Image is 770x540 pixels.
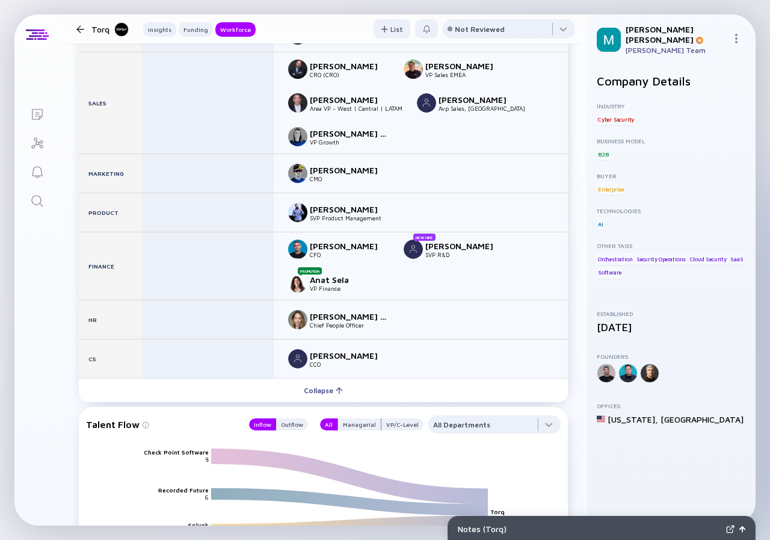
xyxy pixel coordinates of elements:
[597,402,746,409] div: Offices
[731,34,741,43] img: Menu
[288,127,307,146] img: Natasha (Wright) Fulbright picture
[626,46,727,55] div: [PERSON_NAME] Team
[597,207,746,214] div: Technologies
[597,321,746,334] div: [DATE]
[143,23,176,36] div: Insights
[14,185,60,214] a: Search
[597,267,622,279] div: Software
[143,22,176,37] button: Insights
[215,23,256,36] div: Workforce
[310,105,402,112] div: Area VP - West | Central | LATAM
[374,19,410,39] button: List
[310,138,389,146] div: VP Growth
[310,214,389,222] div: SVP Product Management
[215,22,256,37] button: Workforce
[188,521,209,529] text: Splunk
[86,415,237,433] div: Talent Flow
[597,137,746,144] div: Business Model
[597,242,746,249] div: Other Tags
[490,508,505,515] text: Torq
[310,285,389,292] div: VP Finance
[179,22,213,37] button: Funding
[597,415,605,423] img: United States Flag
[205,494,209,501] text: 6
[310,311,389,321] div: [PERSON_NAME] [PERSON_NAME]
[144,449,209,456] text: Check Point Software
[79,193,141,232] div: Product
[626,24,727,45] div: [PERSON_NAME] [PERSON_NAME]
[729,253,744,265] div: SaaS
[310,275,389,285] div: Anat Sela
[597,102,746,110] div: Industry
[288,164,307,183] img: Don Jeter picture
[310,71,389,78] div: CRO (CRO)
[310,128,389,138] div: [PERSON_NAME] ([PERSON_NAME]) [PERSON_NAME]
[276,418,308,430] button: Outflow
[79,52,141,154] div: Sales
[79,232,141,300] div: Finance
[310,175,389,182] div: CMO
[298,267,322,275] div: Promotion
[404,60,423,79] img: Usman Gulfaraz picture
[288,203,307,222] img: Omer Efrat picture
[439,105,525,112] div: Avp Sales, [GEOGRAPHIC_DATA]
[337,418,381,430] button: Managerial
[635,253,687,265] div: Security Operations
[79,378,568,402] button: Collapse
[288,273,307,293] img: Anat Sela picture
[417,93,436,113] img: Christopher Lancos picture
[597,28,621,52] img: Mordechai Profile Picture
[79,340,141,378] div: CS
[374,20,410,39] div: List
[158,486,209,494] text: Recorded Future
[249,418,276,430] button: Inflow
[310,165,389,175] div: [PERSON_NAME]
[91,22,129,37] div: Torq
[206,456,209,464] text: 8
[310,95,389,105] div: [PERSON_NAME]
[79,300,141,339] div: HR
[597,353,746,360] div: Founders
[425,251,505,258] div: SVP R&D
[597,253,633,265] div: Orchestration
[310,241,389,251] div: [PERSON_NAME]
[310,204,389,214] div: [PERSON_NAME]
[608,414,658,424] div: [US_STATE] ,
[179,23,213,36] div: Funding
[297,381,350,400] div: Collapse
[597,172,746,179] div: Buyer
[597,183,625,195] div: Enterprise
[458,524,721,534] div: Notes ( Torq )
[310,361,389,368] div: CCO
[661,414,744,424] div: [GEOGRAPHIC_DATA]
[381,418,423,430] button: VP/C-Level
[14,99,60,128] a: Lists
[439,95,518,105] div: [PERSON_NAME]
[597,113,635,125] div: Cyber Security
[739,526,745,532] img: Open Notes
[288,240,307,259] img: Yaron Bartov picture
[288,310,307,329] img: Karin Ophir Zimet picture
[425,241,505,251] div: [PERSON_NAME]
[597,74,746,88] h2: Company Details
[310,350,389,361] div: [PERSON_NAME]
[455,25,505,34] div: Not Reviewed
[404,240,423,259] img: Uri Landau picture
[689,253,728,265] div: Cloud Security
[79,154,141,193] div: Marketing
[597,218,605,230] div: AI
[726,525,735,533] img: Expand Notes
[310,61,389,71] div: [PERSON_NAME]
[425,71,505,78] div: VP Sales EMEA
[320,418,337,430] button: All
[14,128,60,157] a: Investor Map
[597,310,746,317] div: Established
[425,61,505,71] div: [PERSON_NAME]
[310,251,389,258] div: CFO
[338,418,381,430] div: Managerial
[14,157,60,185] a: Reminders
